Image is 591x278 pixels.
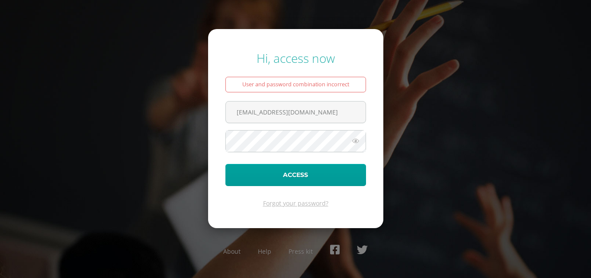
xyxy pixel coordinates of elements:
button: Access [225,164,366,186]
input: Correo electrónico o usuario [226,101,366,123]
div: User and password combination incorrect [225,77,366,92]
a: Help [258,247,271,255]
a: About [223,247,241,255]
div: Hi, access now [225,50,366,66]
a: Forgot your password? [263,199,328,207]
a: Press kit [289,247,313,255]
